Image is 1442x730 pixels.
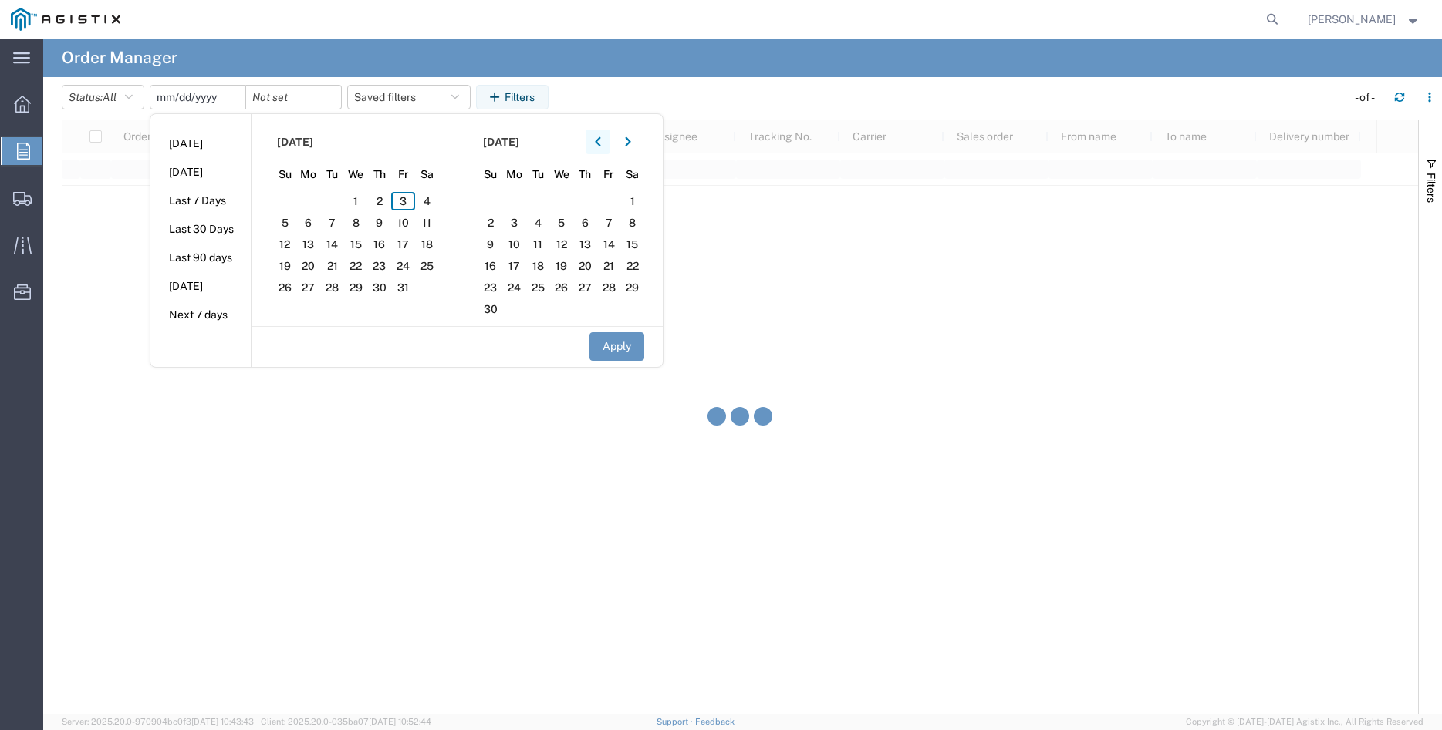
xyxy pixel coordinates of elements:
[573,167,597,183] span: Th
[549,235,573,254] span: 12
[150,86,245,109] input: Not set
[11,8,120,31] img: logo
[597,278,621,297] span: 28
[150,158,251,187] li: [DATE]
[549,278,573,297] span: 26
[62,85,144,109] button: Status:All
[589,332,644,361] button: Apply
[502,214,526,232] span: 3
[344,235,368,254] span: 15
[62,717,254,726] span: Server: 2025.20.0-970904bc0f3
[620,192,644,210] span: 1
[246,86,341,109] input: Not set
[479,214,503,232] span: 2
[1308,11,1396,28] span: Betty Ortiz
[273,278,297,297] span: 26
[391,235,415,254] span: 17
[391,278,415,297] span: 31
[1186,715,1423,728] span: Copyright © [DATE]-[DATE] Agistix Inc., All Rights Reserved
[261,717,431,726] span: Client: 2025.20.0-035ba07
[526,214,550,232] span: 4
[369,717,431,726] span: [DATE] 10:52:44
[476,85,549,109] button: Filters
[483,134,519,150] span: [DATE]
[320,278,344,297] span: 28
[573,257,597,275] span: 20
[297,257,321,275] span: 20
[597,167,621,183] span: Fr
[415,192,439,210] span: 4
[549,214,573,232] span: 5
[1425,173,1437,203] span: Filters
[391,192,415,210] span: 3
[391,167,415,183] span: Fr
[695,717,735,726] a: Feedback
[368,167,392,183] span: Th
[479,300,503,318] span: 30
[368,278,392,297] span: 30
[62,39,177,77] h4: Order Manager
[344,167,368,183] span: We
[479,167,503,183] span: Su
[573,278,597,297] span: 27
[368,235,392,254] span: 16
[297,278,321,297] span: 27
[526,167,550,183] span: Tu
[597,235,621,254] span: 14
[620,167,644,183] span: Sa
[273,257,297,275] span: 19
[620,257,644,275] span: 22
[191,717,254,726] span: [DATE] 10:43:43
[415,257,439,275] span: 25
[549,257,573,275] span: 19
[415,214,439,232] span: 11
[273,167,297,183] span: Su
[502,257,526,275] span: 17
[479,257,503,275] span: 16
[657,717,695,726] a: Support
[549,167,573,183] span: We
[573,235,597,254] span: 13
[526,278,550,297] span: 25
[150,272,251,301] li: [DATE]
[297,235,321,254] span: 13
[368,257,392,275] span: 23
[479,235,503,254] span: 9
[1307,10,1421,29] button: [PERSON_NAME]
[347,85,471,109] button: Saved filters
[526,257,550,275] span: 18
[368,192,392,210] span: 2
[344,278,368,297] span: 29
[573,214,597,232] span: 6
[103,91,117,103] span: All
[415,235,439,254] span: 18
[297,167,321,183] span: Mo
[344,214,368,232] span: 8
[391,214,415,232] span: 10
[502,278,526,297] span: 24
[597,214,621,232] span: 7
[273,235,297,254] span: 12
[150,215,251,244] li: Last 30 Days
[502,235,526,254] span: 10
[620,235,644,254] span: 15
[150,301,251,329] li: Next 7 days
[297,214,321,232] span: 6
[479,278,503,297] span: 23
[597,257,621,275] span: 21
[150,244,251,272] li: Last 90 days
[344,192,368,210] span: 1
[320,257,344,275] span: 21
[273,214,297,232] span: 5
[277,134,313,150] span: [DATE]
[368,214,392,232] span: 9
[391,257,415,275] span: 24
[620,278,644,297] span: 29
[344,257,368,275] span: 22
[150,130,251,158] li: [DATE]
[502,167,526,183] span: Mo
[320,167,344,183] span: Tu
[150,187,251,215] li: Last 7 Days
[1355,89,1382,106] div: - of -
[415,167,439,183] span: Sa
